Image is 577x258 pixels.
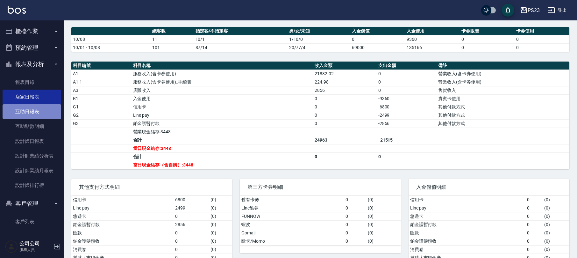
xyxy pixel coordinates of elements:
a: 設計師日報表 [3,134,61,149]
td: 10/08 [71,35,151,43]
td: B1 [71,94,132,103]
td: -6800 [377,103,437,111]
button: PS23 [517,4,542,17]
td: 0 [525,237,543,245]
td: 0 [377,78,437,86]
th: 支出金額 [377,62,437,70]
th: 總客數 [151,27,194,35]
td: 匯款 [409,229,525,237]
td: 0 [174,237,209,245]
td: 鉑金護暫付款 [409,220,525,229]
td: 2856 [174,220,209,229]
td: 0 [525,212,543,220]
a: 報表目錄 [3,75,61,90]
td: FUNNOW [240,212,344,220]
td: 2499 [174,204,209,212]
td: 消費卷 [409,245,525,254]
span: 入金儲值明細 [416,184,562,190]
td: 0 [515,43,569,52]
button: 客戶管理 [3,195,61,212]
td: 2856 [313,86,376,94]
div: PS23 [528,6,540,14]
td: 21882.02 [313,70,376,78]
td: ( 0 ) [209,204,232,212]
td: ( 0 ) [543,229,569,237]
td: ( 0 ) [366,212,401,220]
button: 報表及分析 [3,56,61,72]
td: ( 0 ) [366,204,401,212]
th: 科目編號 [71,62,132,70]
td: 10/1 [194,35,288,43]
td: ( 0 ) [543,212,569,220]
td: 合計 [132,152,313,161]
td: -2856 [377,119,437,128]
td: 101 [151,43,194,52]
td: 0 [525,196,543,204]
button: 預約管理 [3,40,61,56]
td: 信用卡 [409,196,525,204]
button: save [502,4,514,17]
td: 0 [313,152,376,161]
td: 0 [174,245,209,254]
td: ( 0 ) [209,245,232,254]
td: 0 [525,204,543,212]
td: 匯款 [71,229,174,237]
td: ( 0 ) [366,229,401,237]
td: 信用卡 [132,103,313,111]
td: 0 [313,103,376,111]
td: 224.98 [313,78,376,86]
td: 0 [515,35,569,43]
td: Line pay [132,111,313,119]
a: 設計師業績分析表 [3,149,61,163]
td: 20/77/4 [288,43,351,52]
td: 0 [525,245,543,254]
button: 櫃檯作業 [3,23,61,40]
td: A1.1 [71,78,132,86]
td: 服務收入(含卡券使用)_手續費 [132,78,313,86]
th: 收入金額 [313,62,376,70]
td: 0 [377,70,437,78]
td: 87/14 [194,43,288,52]
td: 9360 [405,35,460,43]
td: A3 [71,86,132,94]
td: 當日現金結存:3448 [132,144,313,152]
td: ( 0 ) [366,220,401,229]
td: 0 [313,94,376,103]
td: 0 [344,204,366,212]
td: 0 [460,35,515,43]
td: 鉑金護暫付款 [132,119,313,128]
td: 0 [313,119,376,128]
td: 11 [151,35,194,43]
span: 其他支付方式明細 [79,184,224,190]
th: 入金使用 [405,27,460,35]
td: -2499 [377,111,437,119]
td: 0 [344,212,366,220]
td: 69000 [350,43,405,52]
td: 0 [525,220,543,229]
td: 售貨收入 [437,86,569,94]
th: 卡券使用 [515,27,569,35]
td: ( 0 ) [543,204,569,212]
button: 登出 [545,4,569,16]
td: 其他付款方式 [437,111,569,119]
td: 10/01 - 10/08 [71,43,151,52]
a: 設計師排行榜 [3,178,61,193]
td: ( 0 ) [209,220,232,229]
img: Logo [8,6,26,14]
td: Line pay [71,204,174,212]
td: G2 [71,111,132,119]
td: 合計 [132,136,313,144]
td: 服務收入(含卡券使用) [132,70,313,78]
td: 營業收入(含卡券使用) [437,70,569,78]
td: 0 [313,111,376,119]
td: 1/10/0 [288,35,351,43]
td: 0 [344,220,366,229]
td: ( 0 ) [543,237,569,245]
a: 客戶列表 [3,214,61,229]
td: 信用卡 [71,196,174,204]
img: Person [5,240,18,253]
td: Line酷券 [240,204,344,212]
a: 設計師業績月報表 [3,163,61,178]
td: 其他付款方式 [437,119,569,128]
p: 服務人員 [19,247,52,253]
